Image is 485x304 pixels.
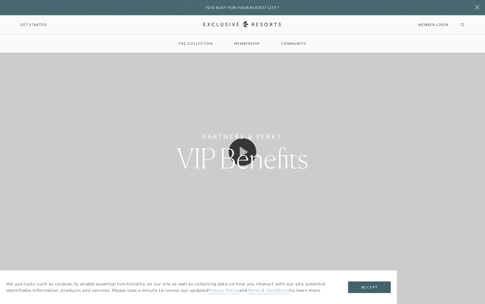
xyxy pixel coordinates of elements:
a: The Collection [172,35,219,52]
a: Member Login [419,22,449,27]
a: Privacy Policy [208,288,239,294]
h6: Too busy for your bucket list? [206,5,279,11]
button: Accept [348,281,391,293]
a: Community [275,35,312,52]
h6: Partners & Perks [203,132,282,142]
h1: VIP Benefits [177,145,308,172]
a: Terms & Conditions [247,288,290,294]
p: We use tools, such as cookies, to enable essential functionality on our site as well as collectin... [6,281,336,294]
a: Membership [228,35,266,52]
a: Get Started [20,22,47,27]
